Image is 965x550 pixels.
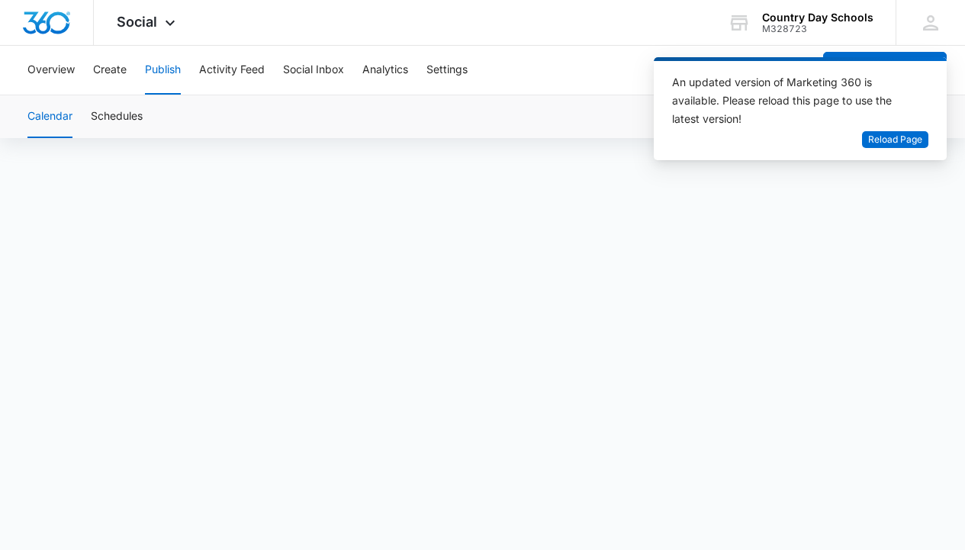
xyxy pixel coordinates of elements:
[27,46,75,95] button: Overview
[93,46,127,95] button: Create
[91,95,143,138] button: Schedules
[283,46,344,95] button: Social Inbox
[762,11,873,24] div: account name
[199,46,265,95] button: Activity Feed
[862,131,928,149] button: Reload Page
[823,52,947,88] button: Create a Post
[27,95,72,138] button: Calendar
[672,73,910,128] div: An updated version of Marketing 360 is available. Please reload this page to use the latest version!
[868,133,922,147] span: Reload Page
[362,46,408,95] button: Analytics
[117,14,157,30] span: Social
[145,46,181,95] button: Publish
[762,24,873,34] div: account id
[426,46,468,95] button: Settings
